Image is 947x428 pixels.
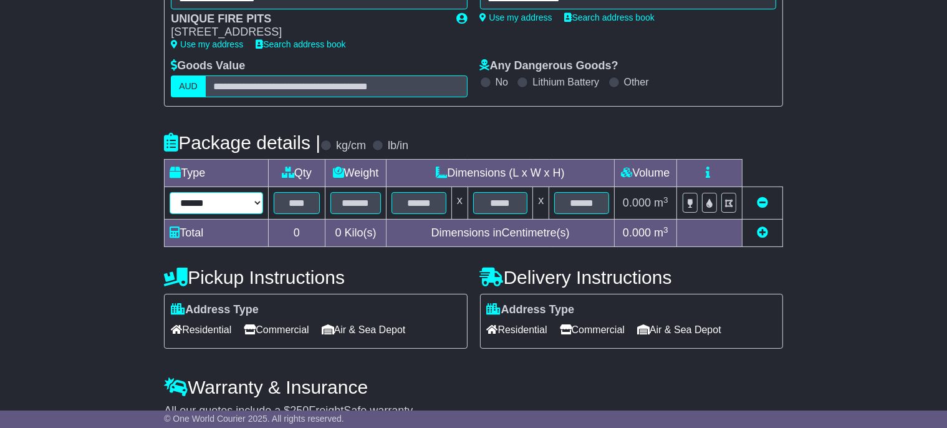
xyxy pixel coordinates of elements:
label: Goods Value [171,59,245,73]
td: Kilo(s) [325,220,387,247]
a: Search address book [256,39,345,49]
h4: Delivery Instructions [480,267,783,288]
span: 0 [335,226,341,239]
label: Lithium Battery [532,76,599,88]
td: Weight [325,160,387,187]
label: kg/cm [336,139,366,153]
a: Add new item [757,226,768,239]
td: Type [165,160,269,187]
label: No [496,76,508,88]
td: Dimensions in Centimetre(s) [387,220,614,247]
span: m [654,197,668,209]
span: Commercial [560,320,625,339]
span: Residential [171,320,231,339]
sup: 3 [663,225,668,235]
label: Any Dangerous Goods? [480,59,618,73]
span: Residential [487,320,547,339]
td: x [451,187,468,220]
label: AUD [171,75,206,97]
label: Other [624,76,649,88]
div: [STREET_ADDRESS] [171,26,444,39]
div: UNIQUE FIRE PITS [171,12,444,26]
td: Total [165,220,269,247]
span: © One World Courier 2025. All rights reserved. [164,414,344,424]
td: Volume [614,160,676,187]
h4: Warranty & Insurance [164,377,783,397]
td: 0 [269,220,325,247]
a: Use my address [171,39,243,49]
h4: Package details | [164,132,320,153]
td: Qty [269,160,325,187]
a: Remove this item [757,197,768,209]
td: x [533,187,549,220]
span: Air & Sea Depot [637,320,721,339]
span: 0.000 [623,226,651,239]
div: All our quotes include a $ FreightSafe warranty. [164,404,783,418]
label: lb/in [388,139,408,153]
h4: Pickup Instructions [164,267,467,288]
label: Address Type [487,303,575,317]
a: Use my address [480,12,552,22]
label: Address Type [171,303,259,317]
span: Air & Sea Depot [322,320,406,339]
span: 250 [290,404,309,417]
span: Commercial [244,320,309,339]
sup: 3 [663,195,668,205]
span: m [654,226,668,239]
span: 0.000 [623,197,651,209]
td: Dimensions (L x W x H) [387,160,614,187]
a: Search address book [565,12,655,22]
